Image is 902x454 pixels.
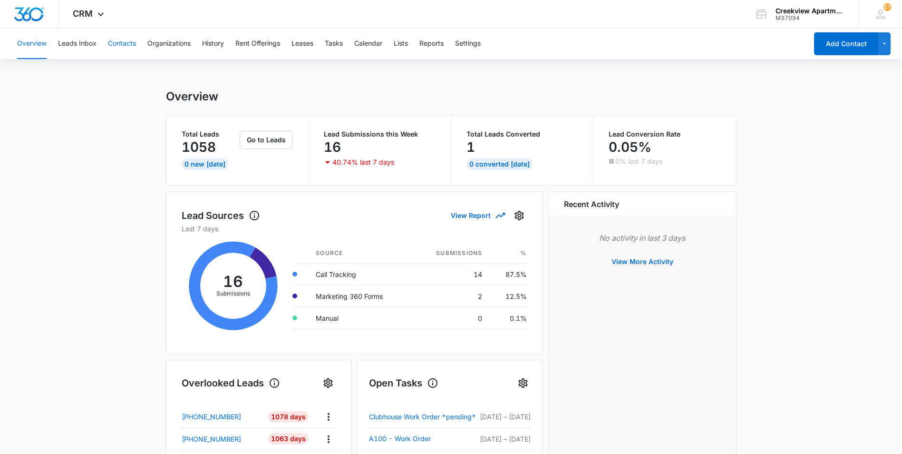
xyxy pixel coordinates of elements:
th: % [490,243,526,264]
button: Leases [291,29,313,59]
div: 0 New [DATE] [182,158,228,170]
p: 1058 [182,139,216,155]
a: [PHONE_NUMBER] [182,434,262,444]
p: 0% last 7 days [615,158,662,165]
div: account id [776,15,845,21]
button: Settings [455,29,481,59]
h6: Recent Activity [564,198,619,210]
p: 1 [466,139,475,155]
p: 16 [324,139,341,155]
div: 1078 Days [268,411,309,423]
td: Manual [308,307,412,329]
button: View Report [451,207,504,224]
button: Settings [515,375,531,391]
th: Source [308,243,412,264]
button: Organizations [147,29,191,59]
td: Call Tracking [308,263,412,285]
h1: Lead Sources [182,208,260,223]
p: Total Leads [182,131,238,138]
td: 14 [412,263,490,285]
button: View More Activity [602,250,683,273]
button: Overview [17,29,47,59]
p: No activity in last 3 days [564,232,721,244]
button: Actions [321,409,336,424]
a: A100 - Work Order [369,433,478,444]
td: 12.5% [490,285,526,307]
a: [PHONE_NUMBER] [182,412,262,422]
span: CRM [73,9,93,19]
a: Go to Leads [240,136,293,144]
p: [DATE] – [DATE] [478,434,531,444]
p: Last 7 days [182,224,527,234]
p: [PHONE_NUMBER] [182,434,241,444]
p: [PHONE_NUMBER] [182,412,241,422]
button: Rent Offerings [235,29,280,59]
button: Tasks [325,29,343,59]
button: Reports [419,29,444,59]
button: Settings [320,375,336,391]
p: 40.74% last 7 days [332,159,394,166]
p: Lead Conversion Rate [609,131,721,138]
div: notifications count [883,3,891,11]
span: 57 [883,3,891,11]
button: Go to Leads [240,131,293,149]
button: History [202,29,224,59]
div: 1063 Days [268,433,309,444]
div: 0 Converted [DATE] [466,158,533,170]
p: Total Leads Converted [466,131,578,138]
div: account name [776,7,845,15]
button: Contacts [108,29,136,59]
h1: Overview [166,89,218,104]
td: 0 [412,307,490,329]
th: Submissions [412,243,490,264]
button: Calendar [354,29,382,59]
p: 0.05% [609,139,651,155]
button: Settings [512,208,527,223]
td: 0.1% [490,307,526,329]
td: Marketing 360 Forms [308,285,412,307]
button: Leads Inbox [58,29,97,59]
a: Clubhouse Work Order *pending* [369,411,478,423]
button: Add Contact [814,32,878,55]
td: 2 [412,285,490,307]
p: [DATE] – [DATE] [478,412,531,422]
button: Lists [394,29,408,59]
button: Actions [321,432,336,446]
h1: Overlooked Leads [182,376,280,390]
h1: Open Tasks [369,376,438,390]
td: 87.5% [490,263,526,285]
p: Lead Submissions this Week [324,131,436,138]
